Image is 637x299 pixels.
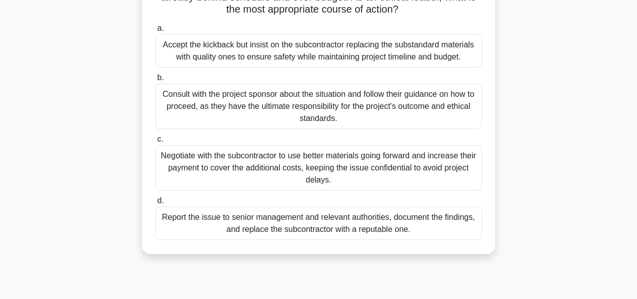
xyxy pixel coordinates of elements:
span: b. [157,73,164,82]
span: c. [157,135,163,143]
div: Accept the kickback but insist on the subcontractor replacing the substandard materials with qual... [155,34,482,68]
span: d. [157,196,164,205]
div: Consult with the project sponsor about the situation and follow their guidance on how to proceed,... [155,84,482,129]
div: Negotiate with the subcontractor to use better materials going forward and increase their payment... [155,145,482,191]
span: a. [157,24,164,32]
div: Report the issue to senior management and relevant authorities, document the findings, and replac... [155,207,482,240]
